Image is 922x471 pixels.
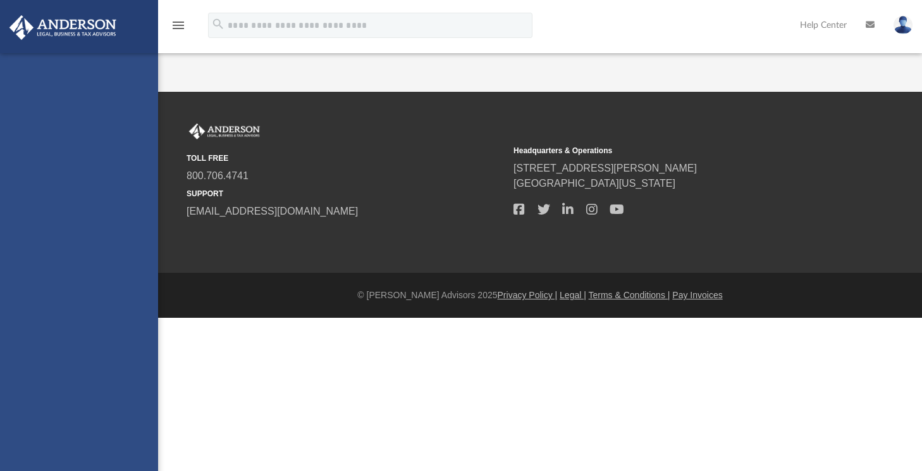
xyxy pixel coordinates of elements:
a: menu [171,24,186,33]
img: Anderson Advisors Platinum Portal [6,15,120,40]
small: Headquarters & Operations [513,145,832,156]
a: Privacy Policy | [498,290,558,300]
a: [GEOGRAPHIC_DATA][US_STATE] [513,178,675,189]
div: © [PERSON_NAME] Advisors 2025 [158,289,922,302]
i: search [211,17,225,31]
img: Anderson Advisors Platinum Portal [187,123,262,140]
i: menu [171,18,186,33]
a: Legal | [560,290,586,300]
a: [STREET_ADDRESS][PERSON_NAME] [513,163,697,173]
a: [EMAIL_ADDRESS][DOMAIN_NAME] [187,206,358,217]
small: TOLL FREE [187,153,505,164]
a: Pay Invoices [672,290,722,300]
a: Terms & Conditions | [589,290,670,300]
img: User Pic [894,16,913,34]
a: 800.706.4741 [187,170,249,181]
small: SUPPORT [187,188,505,199]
